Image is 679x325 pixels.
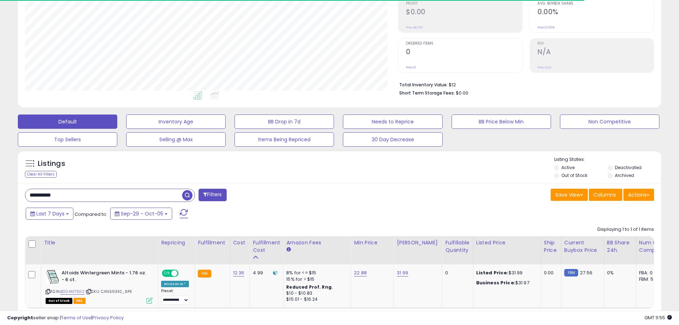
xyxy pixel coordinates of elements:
h2: N/A [537,48,654,57]
b: Business Price: [476,279,515,286]
a: B004AI7SG2 [60,289,84,295]
div: Amazon Fees [286,239,348,247]
a: 12.36 [233,269,245,276]
div: [PERSON_NAME] [397,239,439,247]
div: 0% [607,270,631,276]
div: Ship Price [544,239,558,254]
img: 51hbWVqrmZL._SL40_.jpg [46,270,60,284]
div: FBA: 0 [639,270,663,276]
small: FBA [198,270,211,278]
label: Active [561,164,575,171]
button: BB Price Below Min [452,115,551,129]
span: OFF [178,270,189,276]
small: Amazon Fees. [286,247,290,253]
div: ASIN: [46,270,153,303]
button: Save View [551,189,588,201]
div: Min Price [354,239,391,247]
span: Sep-29 - Oct-05 [121,210,163,217]
b: Altoids Wintergreen Mints - 1.76 oz. - 6 ct. [62,270,148,285]
div: $10 - $10.83 [286,290,345,296]
a: Terms of Use [61,314,91,321]
b: Listed Price: [476,269,509,276]
div: Cost [233,239,247,247]
a: Privacy Policy [92,314,124,321]
button: Top Sellers [18,132,117,147]
div: Listed Price [476,239,538,247]
li: $12 [399,80,649,88]
span: Last 7 Days [36,210,65,217]
button: Needs to Reprice [343,115,442,129]
button: Items Being Repriced [235,132,334,147]
span: $0.00 [456,90,468,96]
div: 4.99 [253,270,278,276]
label: Archived [615,172,634,178]
span: Avg. Buybox Share [537,2,654,6]
div: $15.01 - $16.24 [286,296,345,303]
div: Num of Comp. [639,239,665,254]
a: 22.88 [354,269,367,276]
label: Out of Stock [561,172,587,178]
div: Displaying 1 to 1 of 1 items [597,226,654,233]
button: Inventory Age [126,115,226,129]
div: Clear All Filters [25,171,57,178]
button: Filters [199,189,226,201]
div: Title [44,239,155,247]
button: Sep-29 - Oct-05 [110,208,172,220]
div: 0.00 [544,270,556,276]
h2: 0 [406,48,522,57]
span: FBA [73,298,86,304]
div: seller snap | | [7,315,124,321]
h2: $0.00 [406,8,522,17]
div: 8% for <= $15 [286,270,345,276]
span: ON [163,270,171,276]
button: 30 Day Decrease [343,132,442,147]
span: | SKU: CAN59342_6PK [86,289,132,294]
div: 15% for > $15 [286,276,345,283]
div: Current Buybox Price [564,239,601,254]
button: Selling @ Max [126,132,226,147]
label: Deactivated [615,164,642,171]
span: Profit [406,2,522,6]
div: BB Share 24h. [607,239,633,254]
div: Fulfillable Quantity [445,239,470,254]
div: Fulfillment Cost [253,239,280,254]
button: Default [18,115,117,129]
b: Reduced Prof. Rng. [286,284,333,290]
p: Listing States: [554,156,661,163]
b: Short Term Storage Fees: [399,90,455,96]
small: Prev: N/A [537,65,551,70]
small: FBM [564,269,578,276]
span: All listings that are currently out of stock and unavailable for purchase on Amazon [46,298,72,304]
span: 27.56 [580,269,592,276]
b: Total Inventory Value: [399,82,448,88]
h5: Listings [38,159,65,169]
div: FBM: 5 [639,276,663,283]
button: Columns [589,189,622,201]
a: 31.99 [397,269,408,276]
span: 2025-10-13 11:55 GMT [644,314,672,321]
div: Repricing [161,239,192,247]
button: Non Competitive [560,115,659,129]
span: ROI [537,42,654,46]
button: BB Drop in 7d [235,115,334,129]
span: Compared to: [74,211,107,218]
small: Prev: 0.00% [537,25,555,30]
small: Prev: 0 [406,65,416,70]
button: Actions [623,189,654,201]
div: $31.99 [476,270,535,276]
button: Last 7 Days [26,208,73,220]
div: $31.97 [476,280,535,286]
span: Ordered Items [406,42,522,46]
h2: 0.00% [537,8,654,17]
div: Amazon AI * [161,281,189,287]
div: 0 [445,270,467,276]
strong: Copyright [7,314,33,321]
span: Columns [593,191,616,198]
div: Fulfillment [198,239,227,247]
div: Preset: [161,289,189,305]
small: Prev: $0.00 [406,25,423,30]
